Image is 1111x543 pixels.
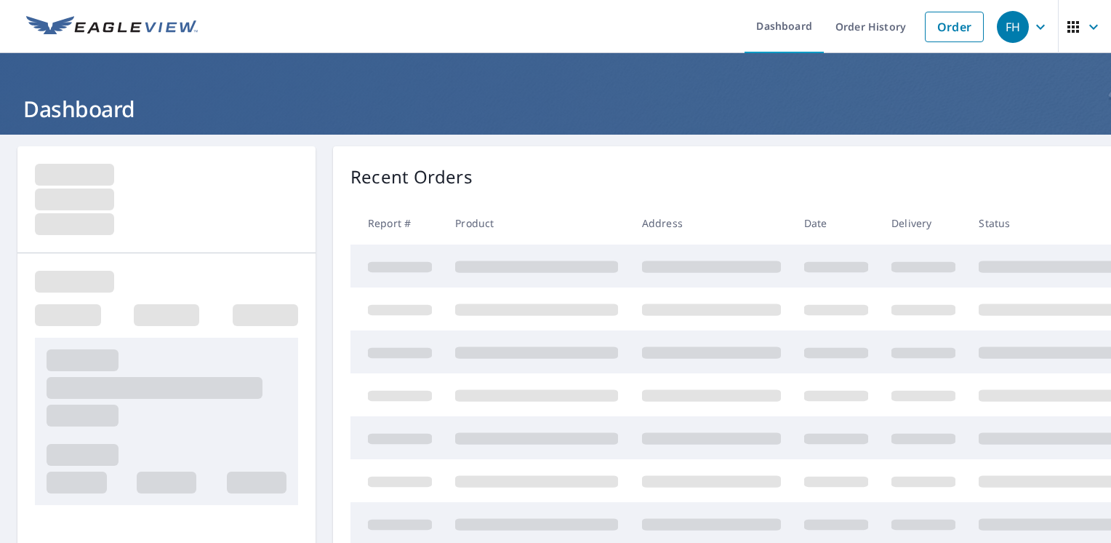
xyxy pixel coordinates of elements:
p: Recent Orders [350,164,473,190]
th: Product [444,202,630,245]
img: EV Logo [26,16,198,38]
div: FH [997,11,1029,43]
h1: Dashboard [17,94,1094,124]
th: Report # [350,202,444,245]
a: Order [925,12,984,42]
th: Delivery [880,202,967,245]
th: Date [793,202,880,245]
th: Address [630,202,793,245]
